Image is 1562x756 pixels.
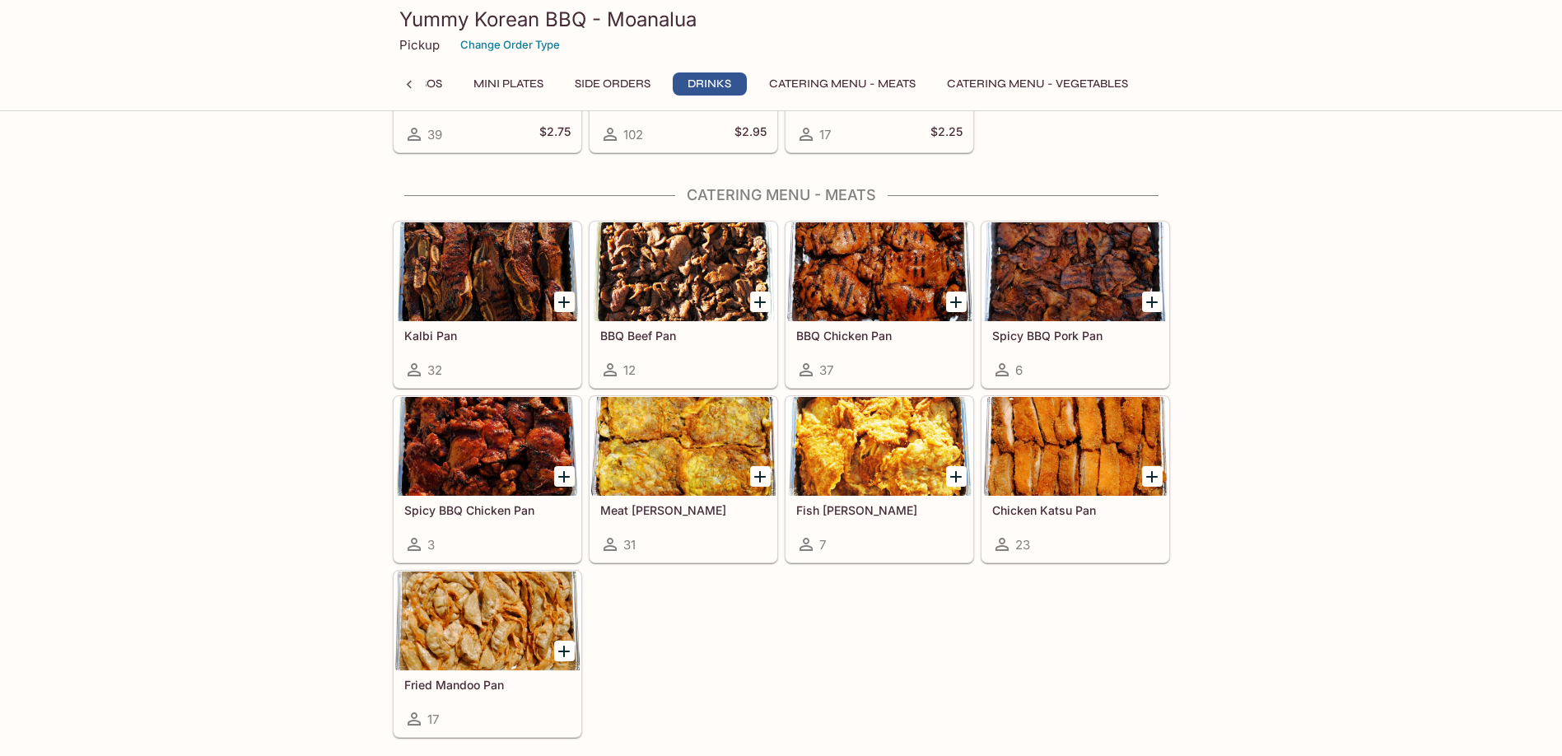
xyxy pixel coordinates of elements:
span: 32 [427,362,442,378]
div: Fried Mandoo Pan [394,572,581,670]
h5: BBQ Chicken Pan [796,329,963,343]
h5: $2.95 [734,124,767,144]
h4: Catering Menu - Meats [393,186,1170,204]
h5: Fried Mandoo Pan [404,678,571,692]
h5: $2.75 [539,124,571,144]
span: 17 [427,712,439,727]
h5: BBQ Beef Pan [600,329,767,343]
div: Meat Jun Pan [590,397,776,496]
a: BBQ Beef Pan12 [590,222,777,388]
h5: $2.25 [930,124,963,144]
div: Chicken Katsu Pan [982,397,1168,496]
button: Add BBQ Chicken Pan [946,292,967,312]
a: Chicken Katsu Pan23 [981,396,1169,562]
h5: Fish [PERSON_NAME] [796,503,963,517]
div: Kalbi Pan [394,222,581,321]
button: Add Fried Mandoo Pan [554,641,575,661]
span: 7 [819,537,826,553]
button: Add Spicy BBQ Chicken Pan [554,466,575,487]
h5: Spicy BBQ Pork Pan [992,329,1159,343]
h5: Kalbi Pan [404,329,571,343]
span: 37 [819,362,833,378]
button: Add Kalbi Pan [554,292,575,312]
span: 6 [1015,362,1023,378]
a: Meat [PERSON_NAME]31 [590,396,777,562]
a: Spicy BBQ Chicken Pan3 [394,396,581,562]
h5: Chicken Katsu Pan [992,503,1159,517]
span: 39 [427,127,442,142]
div: Spicy BBQ Chicken Pan [394,397,581,496]
a: Spicy BBQ Pork Pan6 [981,222,1169,388]
a: Kalbi Pan32 [394,222,581,388]
button: Catering Menu - Vegetables [938,72,1137,96]
button: Catering Menu - Meats [760,72,925,96]
div: Spicy BBQ Pork Pan [982,222,1168,321]
div: BBQ Beef Pan [590,222,776,321]
button: Change Order Type [453,32,567,58]
span: 31 [623,537,636,553]
button: Add BBQ Beef Pan [750,292,771,312]
button: Add Spicy BBQ Pork Pan [1142,292,1163,312]
a: Fried Mandoo Pan17 [394,571,581,737]
button: Add Fish Jun Pan [946,466,967,487]
button: Drinks [673,72,747,96]
span: 23 [1015,537,1030,553]
button: Add Chicken Katsu Pan [1142,466,1163,487]
button: Mini Plates [464,72,553,96]
span: 12 [623,362,636,378]
span: 3 [427,537,435,553]
h5: Meat [PERSON_NAME] [600,503,767,517]
span: 102 [623,127,643,142]
a: BBQ Chicken Pan37 [786,222,973,388]
div: BBQ Chicken Pan [786,222,972,321]
h5: Spicy BBQ Chicken Pan [404,503,571,517]
p: Pickup [399,37,440,53]
h3: Yummy Korean BBQ - Moanalua [399,7,1163,32]
button: Side Orders [566,72,660,96]
div: Fish Jun Pan [786,397,972,496]
a: Fish [PERSON_NAME]7 [786,396,973,562]
span: 17 [819,127,831,142]
button: Add Meat Jun Pan [750,466,771,487]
